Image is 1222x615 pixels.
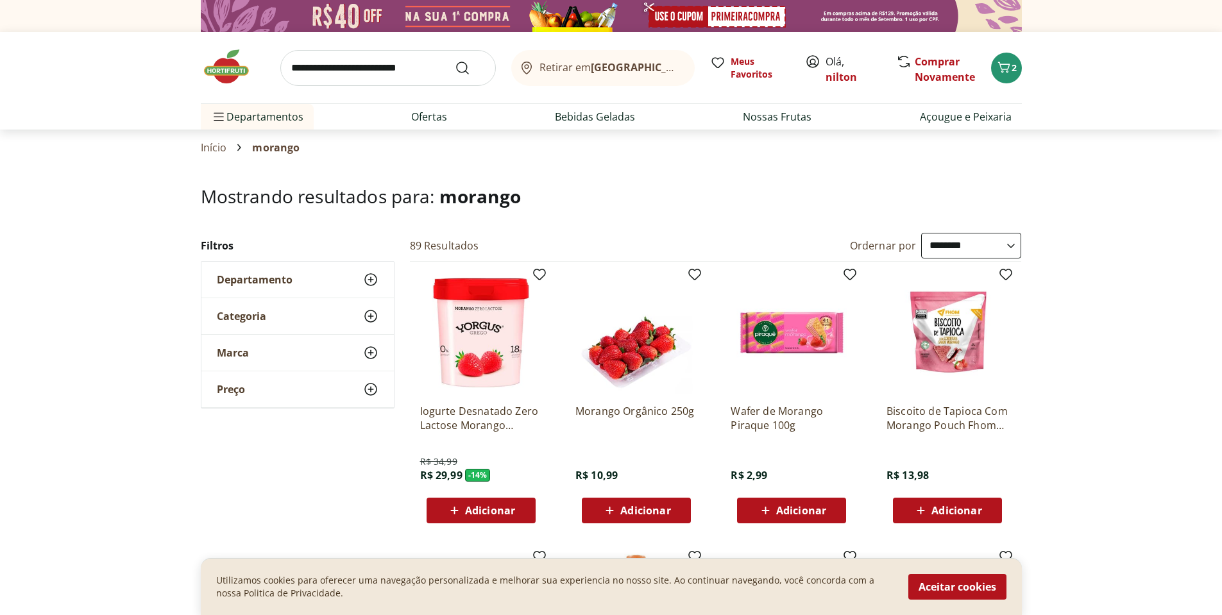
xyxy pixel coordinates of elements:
span: Categoria [217,310,266,323]
a: Meus Favoritos [710,55,790,81]
button: Aceitar cookies [908,574,1006,600]
span: morango [252,142,300,153]
span: Preço [217,383,245,396]
button: Adicionar [893,498,1002,523]
img: Hortifruti [201,47,265,86]
span: Adicionar [931,505,981,516]
span: R$ 2,99 [731,468,767,482]
span: R$ 34,99 [420,455,457,468]
span: 2 [1012,62,1017,74]
button: Menu [211,101,226,132]
span: R$ 29,99 [420,468,462,482]
a: Morango Orgânico 250g [575,404,697,432]
a: nilton [826,70,857,84]
img: Morango Orgânico 250g [575,272,697,394]
button: Carrinho [991,53,1022,83]
h2: Filtros [201,233,395,258]
span: Olá, [826,54,883,85]
button: Adicionar [737,498,846,523]
span: Adicionar [620,505,670,516]
span: Departamento [217,273,293,286]
span: - 14 % [465,469,491,482]
span: R$ 10,99 [575,468,618,482]
b: [GEOGRAPHIC_DATA]/[GEOGRAPHIC_DATA] [591,60,807,74]
button: Marca [201,335,394,371]
a: Biscoito de Tapioca Com Morango Pouch Fhom 60g [887,404,1008,432]
h2: 89 Resultados [410,239,479,253]
img: Biscoito de Tapioca Com Morango Pouch Fhom 60g [887,272,1008,394]
span: R$ 13,98 [887,468,929,482]
span: morango [439,184,521,208]
label: Ordernar por [850,239,917,253]
span: Adicionar [776,505,826,516]
a: Iogurte Desnatado Zero Lactose Morango Yorgus 500g [420,404,542,432]
button: Preço [201,371,394,407]
button: Retirar em[GEOGRAPHIC_DATA]/[GEOGRAPHIC_DATA] [511,50,695,86]
span: Adicionar [465,505,515,516]
button: Categoria [201,298,394,334]
a: Açougue e Peixaria [920,109,1012,124]
a: Nossas Frutas [743,109,811,124]
a: Ofertas [411,109,447,124]
h1: Mostrando resultados para: [201,186,1022,206]
a: Bebidas Geladas [555,109,635,124]
input: search [280,50,496,86]
span: Retirar em [539,62,681,73]
button: Adicionar [582,498,691,523]
button: Adicionar [427,498,536,523]
a: Início [201,142,227,153]
img: Wafer de Morango Piraque 100g [731,272,853,394]
p: Utilizamos cookies para oferecer uma navegação personalizada e melhorar sua experiencia no nosso ... [216,574,893,600]
a: Comprar Novamente [915,55,975,84]
button: Departamento [201,262,394,298]
a: Wafer de Morango Piraque 100g [731,404,853,432]
span: Meus Favoritos [731,55,790,81]
img: Iogurte Desnatado Zero Lactose Morango Yorgus 500g [420,272,542,394]
button: Submit Search [455,60,486,76]
span: Marca [217,346,249,359]
span: Departamentos [211,101,303,132]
